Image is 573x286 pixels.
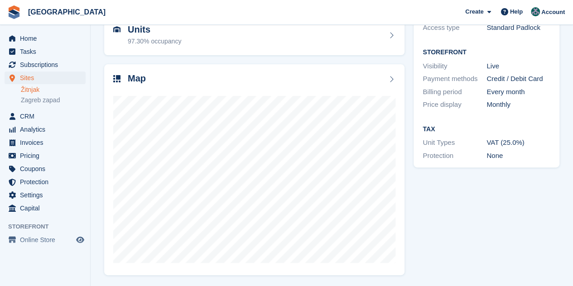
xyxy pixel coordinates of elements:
span: Capital [20,202,74,214]
h2: Units [128,24,181,35]
a: menu [5,149,86,162]
span: Account [541,8,565,17]
span: Online Store [20,234,74,246]
div: Payment methods [423,74,486,84]
span: Home [20,32,74,45]
span: Tasks [20,45,74,58]
span: Protection [20,176,74,188]
a: menu [5,136,86,149]
div: Monthly [486,100,550,110]
div: 97.30% occupancy [128,37,181,46]
a: menu [5,110,86,123]
img: stora-icon-8386f47178a22dfd0bd8f6a31ec36ba5ce8667c1dd55bd0f319d3a0aa187defe.svg [7,5,21,19]
div: None [486,151,550,161]
div: Unit Types [423,138,486,148]
span: Settings [20,189,74,201]
a: Zagreb zapad [21,96,86,105]
img: map-icn-33ee37083ee616e46c38cad1a60f524a97daa1e2b2c8c0bc3eb3415660979fc1.svg [113,75,120,82]
div: Visibility [423,61,486,71]
h2: Tax [423,126,550,133]
span: Pricing [20,149,74,162]
div: Live [486,61,550,71]
a: menu [5,32,86,45]
a: menu [5,123,86,136]
div: VAT (25.0%) [486,138,550,148]
h2: Map [128,73,146,84]
a: menu [5,45,86,58]
div: Price display [423,100,486,110]
span: Create [465,7,483,16]
a: Units 97.30% occupancy [104,15,404,55]
span: Invoices [20,136,74,149]
div: Every month [486,87,550,97]
span: CRM [20,110,74,123]
img: unit-icn-7be61d7bf1b0ce9d3e12c5938cc71ed9869f7b940bace4675aadf7bd6d80202e.svg [113,26,120,33]
a: menu [5,162,86,175]
span: Subscriptions [20,58,74,71]
img: Željko Gobac [531,7,540,16]
a: menu [5,189,86,201]
span: Coupons [20,162,74,175]
span: Analytics [20,123,74,136]
a: [GEOGRAPHIC_DATA] [24,5,109,19]
div: Billing period [423,87,486,97]
div: Access type [423,23,486,33]
a: menu [5,176,86,188]
div: Standard Padlock [486,23,550,33]
a: menu [5,202,86,214]
span: Sites [20,71,74,84]
a: Preview store [75,234,86,245]
a: menu [5,234,86,246]
div: Credit / Debit Card [486,74,550,84]
div: Protection [423,151,486,161]
a: Map [104,64,404,276]
span: Storefront [8,222,90,231]
a: Žitnjak [21,86,86,94]
a: menu [5,58,86,71]
h2: Storefront [423,49,550,56]
span: Help [510,7,523,16]
a: menu [5,71,86,84]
